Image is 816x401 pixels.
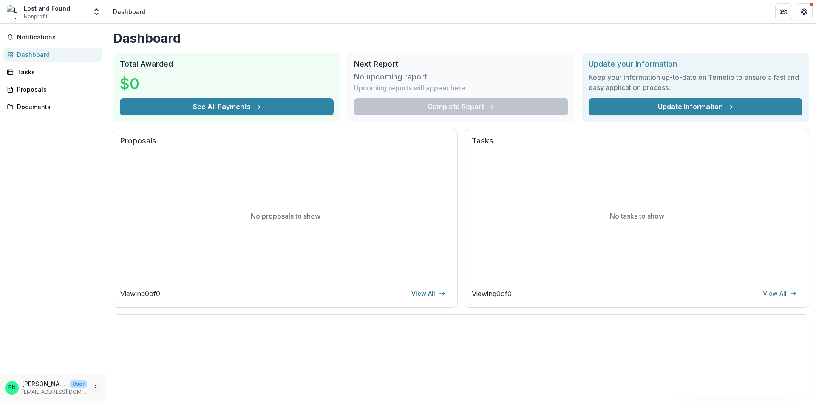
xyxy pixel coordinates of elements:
[3,31,102,44] button: Notifications
[8,385,16,390] div: Rebecca Nassif
[354,83,467,93] p: Upcoming reports will appear here.
[17,50,96,59] div: Dashboard
[17,34,99,41] span: Notifications
[17,67,96,76] div: Tasks
[406,287,450,300] a: View All
[70,380,87,388] p: User
[120,98,334,115] button: See All Payments
[24,13,48,20] span: Nonprofit
[120,136,450,152] h2: Proposals
[3,100,102,114] a: Documents
[17,102,96,111] div: Documents
[775,3,792,20] button: Partners
[7,5,20,19] img: Lost and Found
[3,82,102,96] a: Proposals
[354,72,427,81] h3: No upcoming report
[110,6,149,18] nav: breadcrumb
[589,59,802,69] h2: Update your information
[610,211,664,221] p: No tasks to show
[472,289,512,299] p: Viewing 0 of 0
[113,7,146,16] div: Dashboard
[796,3,813,20] button: Get Help
[354,59,568,69] h2: Next Report
[3,65,102,79] a: Tasks
[589,98,802,115] a: Update Information
[17,85,96,94] div: Proposals
[120,59,334,69] h2: Total Awarded
[472,136,802,152] h2: Tasks
[113,31,809,46] h1: Dashboard
[24,4,70,13] div: Lost and Found
[22,379,66,388] p: [PERSON_NAME]
[251,211,320,221] p: No proposals to show
[22,388,87,396] p: [EMAIL_ADDRESS][DOMAIN_NAME]
[589,72,802,93] h3: Keep your information up-to-date on Temelio to ensure a fast and easy application process.
[120,289,160,299] p: Viewing 0 of 0
[120,72,184,95] h3: $0
[91,383,101,393] button: More
[758,287,802,300] a: View All
[91,3,102,20] button: Open entity switcher
[3,48,102,62] a: Dashboard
